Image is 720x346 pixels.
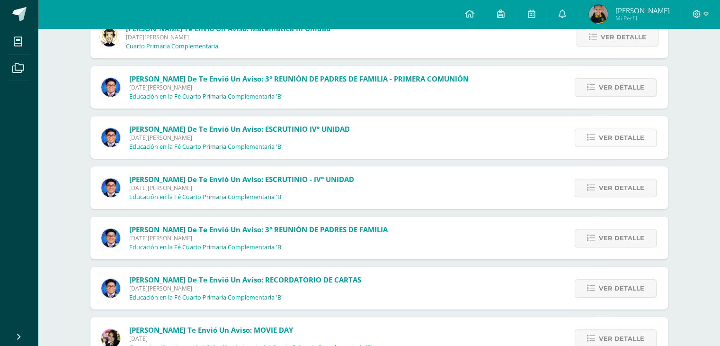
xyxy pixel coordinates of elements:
span: [DATE][PERSON_NAME] [129,83,469,91]
span: Ver detalle [601,28,646,46]
img: 8341187d544a0b6c7f7ca1520b54fcd3.png [589,5,608,24]
span: [PERSON_NAME] te envió un aviso: MOVIE DAY [129,325,293,335]
span: [PERSON_NAME] de te envió un aviso: RECORDATORIO DE CARTAS [129,275,361,284]
span: [DATE][PERSON_NAME] [129,134,350,142]
span: [PERSON_NAME] de te envió un aviso: ESCRUTINIO IV° UNIDAD [129,124,350,134]
span: [PERSON_NAME] te envió un aviso: Matemática III Unidad [126,24,331,33]
span: [PERSON_NAME] de te envió un aviso: 3° REUNIÓN DE PADRES DE FAMILIA [129,225,388,234]
span: Ver detalle [599,229,644,247]
p: Educación en la Fé Cuarto Primaria Complementaria 'B' [129,93,283,100]
img: 038ac9c5e6207f3bea702a86cda391b3.png [101,279,120,298]
span: [PERSON_NAME] de te envió un aviso: 3° REUNIÓN DE PADRES DE FAMILIA - PRIMERA COMUNIÓN [129,74,469,83]
p: Educación en la Fé Cuarto Primaria Complementaria 'B' [129,244,283,251]
p: Cuarto Primaria Complementaria [126,43,218,50]
span: Ver detalle [599,179,644,197]
span: Ver detalle [599,280,644,297]
img: 038ac9c5e6207f3bea702a86cda391b3.png [101,78,120,97]
p: Educación en la Fé Cuarto Primaria Complementaria 'B' [129,193,283,201]
img: 038ac9c5e6207f3bea702a86cda391b3.png [101,228,120,247]
p: Educación en la Fé Cuarto Primaria Complementaria 'B' [129,143,283,151]
span: [DATE] [129,335,373,343]
span: [DATE][PERSON_NAME] [129,184,354,192]
span: [DATE][PERSON_NAME] [129,234,388,242]
img: 038ac9c5e6207f3bea702a86cda391b3.png [101,178,120,197]
span: [DATE][PERSON_NAME] [129,284,361,292]
p: Educación en la Fé Cuarto Primaria Complementaria 'B' [129,294,283,301]
img: 4bd1cb2f26ef773666a99eb75019340a.png [100,27,119,46]
span: Mi Perfil [615,14,669,22]
span: [DATE][PERSON_NAME] [126,33,331,41]
span: [PERSON_NAME] de te envió un aviso: ESCRUTINIO - IV° UNIDAD [129,174,354,184]
span: [PERSON_NAME] [615,6,669,15]
span: Ver detalle [599,129,644,146]
span: Ver detalle [599,79,644,96]
img: 038ac9c5e6207f3bea702a86cda391b3.png [101,128,120,147]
